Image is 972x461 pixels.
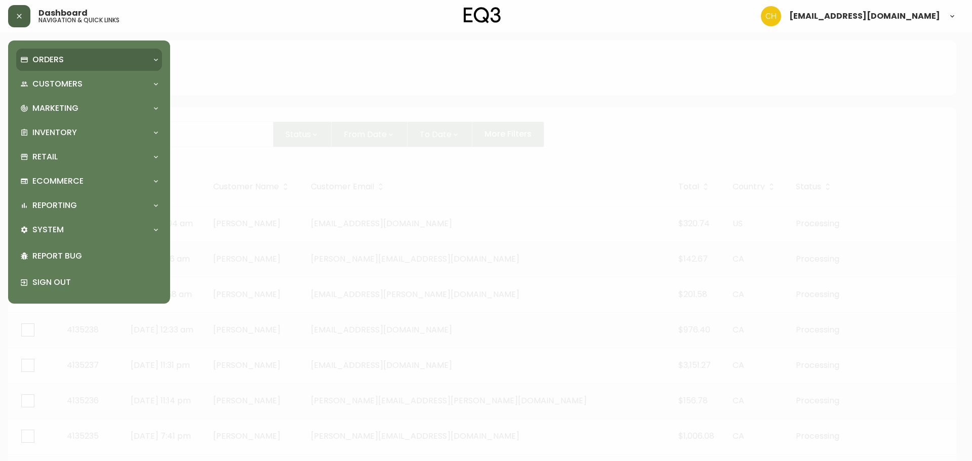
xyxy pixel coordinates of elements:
[32,78,83,90] p: Customers
[16,73,162,95] div: Customers
[32,277,158,288] p: Sign Out
[16,146,162,168] div: Retail
[16,269,162,296] div: Sign Out
[16,194,162,217] div: Reporting
[32,54,64,65] p: Orders
[16,219,162,241] div: System
[32,200,77,211] p: Reporting
[16,170,162,192] div: Ecommerce
[32,250,158,262] p: Report Bug
[32,176,84,187] p: Ecommerce
[32,127,77,138] p: Inventory
[761,6,781,26] img: 6288462cea190ebb98a2c2f3c744dd7e
[32,151,58,162] p: Retail
[32,103,78,114] p: Marketing
[16,97,162,119] div: Marketing
[16,243,162,269] div: Report Bug
[38,17,119,23] h5: navigation & quick links
[16,121,162,144] div: Inventory
[32,224,64,235] p: System
[464,7,501,23] img: logo
[16,49,162,71] div: Orders
[789,12,940,20] span: [EMAIL_ADDRESS][DOMAIN_NAME]
[38,9,88,17] span: Dashboard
